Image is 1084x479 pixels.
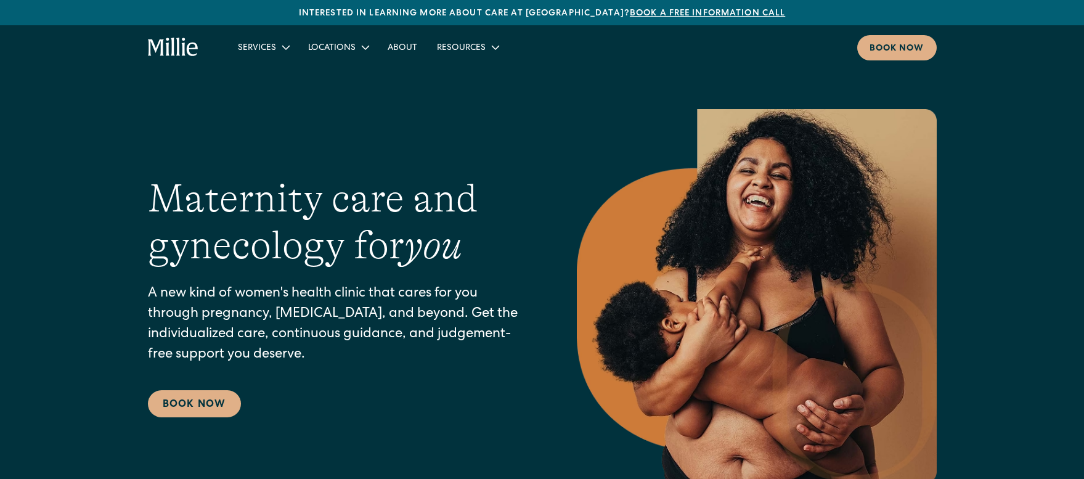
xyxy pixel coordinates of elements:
a: home [148,38,199,57]
div: Resources [427,37,508,57]
p: A new kind of women's health clinic that cares for you through pregnancy, [MEDICAL_DATA], and bey... [148,284,528,366]
div: Services [238,42,276,55]
a: Book a free information call [630,9,785,18]
h1: Maternity care and gynecology for [148,175,528,270]
div: Locations [308,42,356,55]
div: Services [228,37,298,57]
a: About [378,37,427,57]
div: Book now [870,43,924,55]
em: you [404,223,462,268]
a: Book Now [148,390,241,417]
div: Locations [298,37,378,57]
div: Resources [437,42,486,55]
a: Book now [857,35,937,60]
